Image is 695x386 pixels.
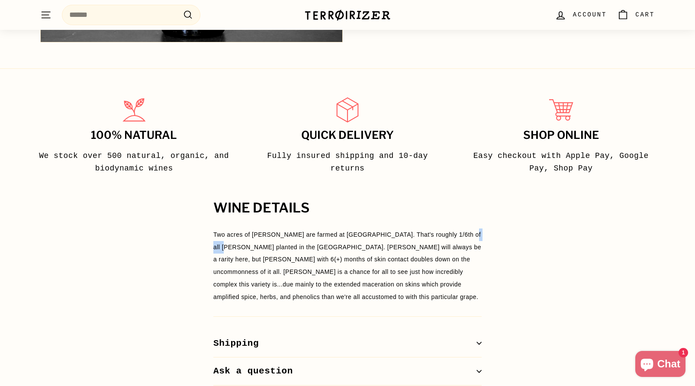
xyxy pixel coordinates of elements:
[250,129,444,142] h3: Quick delivery
[213,231,481,300] span: Two acres of [PERSON_NAME] are farmed at [GEOGRAPHIC_DATA]. That's roughly 1/6th of all [PERSON_N...
[635,10,655,19] span: Cart
[213,330,482,358] button: Shipping
[550,2,612,28] a: Account
[573,10,607,19] span: Account
[464,150,658,175] p: Easy checkout with Apple Pay, Google Pay, Shop Pay
[464,129,658,142] h3: Shop Online
[37,150,231,175] p: We stock over 500 natural, organic, and biodynamic wines
[213,201,482,216] h2: WINE DETAILS
[633,351,688,379] inbox-online-store-chat: Shopify online store chat
[37,129,231,142] h3: 100% Natural
[612,2,660,28] a: Cart
[213,357,482,386] button: Ask a question
[250,150,444,175] p: Fully insured shipping and 10-day returns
